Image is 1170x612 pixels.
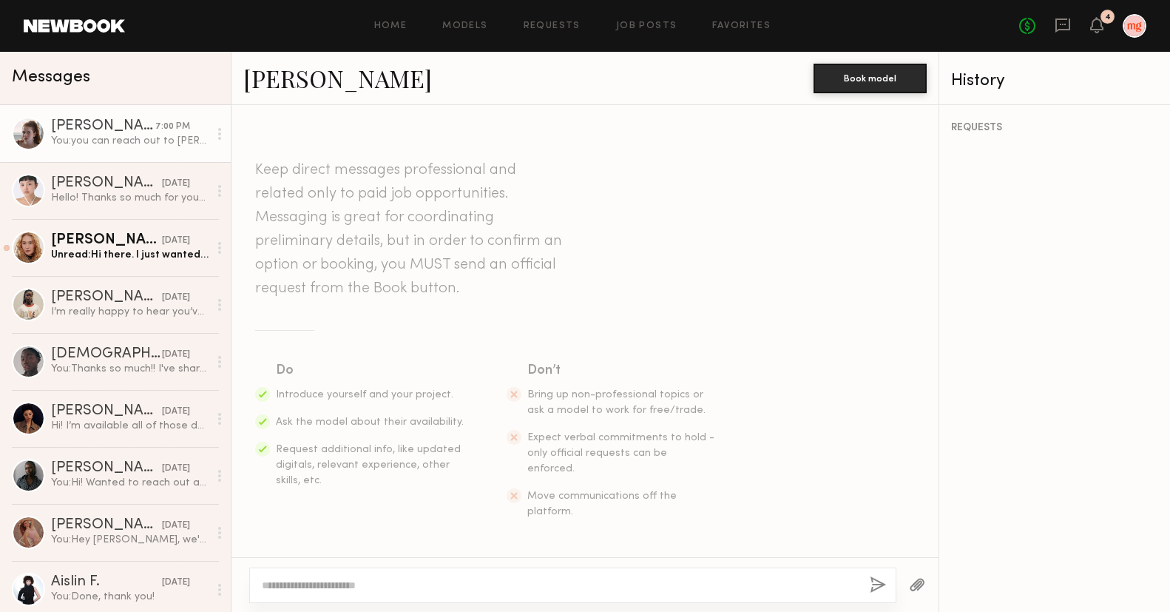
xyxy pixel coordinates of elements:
div: [DATE] [162,348,190,362]
a: Book model [814,71,927,84]
div: [DATE] [162,405,190,419]
div: You: Thanks so much!! I've shared with the team 🩷 [51,362,209,376]
div: History [951,73,1158,90]
div: Do [276,360,465,381]
a: Models [442,21,487,31]
span: Bring up non-professional topics or ask a model to work for free/trade. [527,390,706,415]
div: [PERSON_NAME] [51,233,162,248]
header: Keep direct messages professional and related only to paid job opportunities. Messaging is great ... [255,158,566,300]
div: You: Hi! Wanted to reach out and see if you're available the week of [DATE] - [DATE] [51,476,209,490]
a: Requests [524,21,581,31]
div: I’m really happy to hear you’ve worked with Dreamland before! 😊 Thanks again for considering me f... [51,305,209,319]
span: Messages [12,69,90,86]
div: Hello! Thanks so much for your interest. Any of those days work for me, but the 17th would be ide... [51,191,209,205]
button: Book model [814,64,927,93]
div: Hi! I’m available all of those dates <3 [51,419,209,433]
div: [DATE] [162,234,190,248]
a: [PERSON_NAME] [243,62,432,94]
div: [DEMOGRAPHIC_DATA] I. [51,347,162,362]
div: [PERSON_NAME] [51,176,162,191]
span: Request additional info, like updated digitals, relevant experience, other skills, etc. [276,445,461,485]
div: You: Done, thank you! [51,590,209,604]
div: [PERSON_NAME] [51,119,155,134]
div: Aislin F. [51,575,162,590]
div: [DATE] [162,291,190,305]
div: 7:00 PM [155,120,190,134]
div: [DATE] [162,576,190,590]
a: Home [374,21,408,31]
span: Introduce yourself and your project. [276,390,453,400]
a: Job Posts [616,21,677,31]
div: [DATE] [162,462,190,476]
div: You: Hey [PERSON_NAME], we're good to go for [DATE]. Bring a coat! 😅 [51,533,209,547]
a: Favorites [712,21,771,31]
span: Expect verbal commitments to hold - only official requests can be enforced. [527,433,714,474]
div: You: you can reach out to [PERSON_NAME](at)[DOMAIN_NAME] [51,134,209,148]
div: Don’t [527,360,717,381]
div: [PERSON_NAME] [51,518,162,533]
div: REQUESTS [951,123,1158,133]
div: [PERSON_NAME] [51,461,162,476]
div: 4 [1105,13,1111,21]
span: Move communications off the platform. [527,491,677,517]
div: [DATE] [162,519,190,533]
div: [DATE] [162,177,190,191]
div: [PERSON_NAME] [51,290,162,305]
div: Unread: Hi there. I just wanted to follow up regarding the shoot you mentioned booking me for and... [51,248,209,262]
div: [PERSON_NAME] [51,404,162,419]
span: Ask the model about their availability. [276,417,464,427]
